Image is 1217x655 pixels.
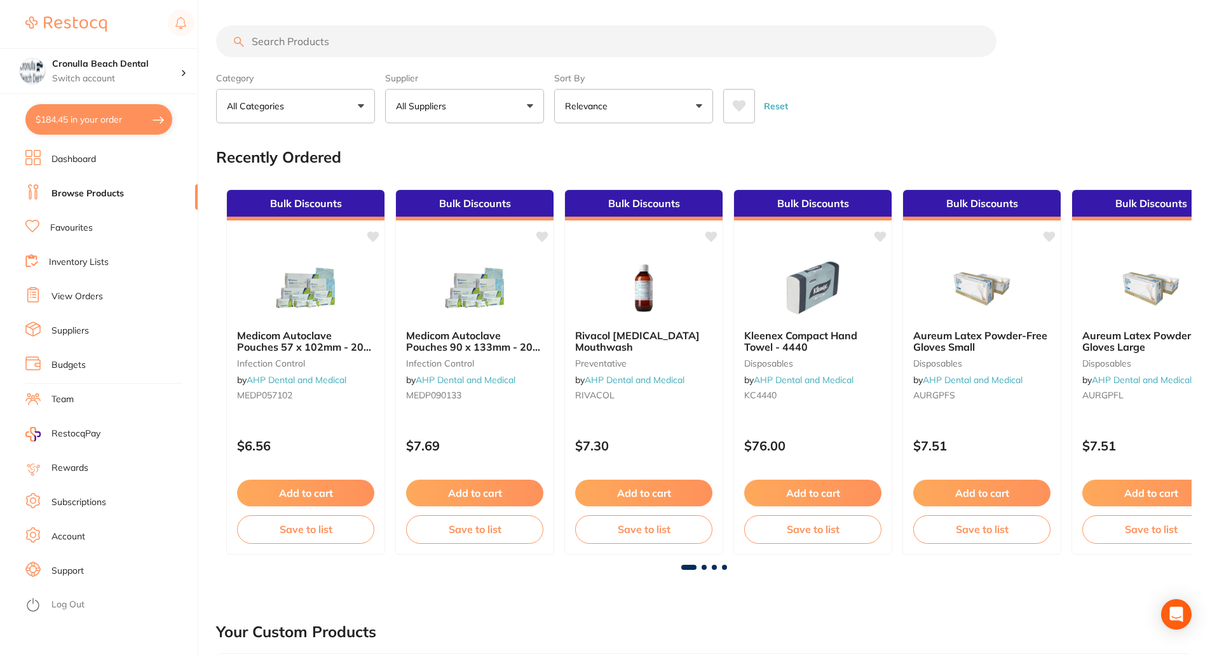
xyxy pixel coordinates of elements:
button: Add to cart [744,480,881,506]
a: AHP Dental and Medical [923,374,1023,386]
a: Budgets [51,359,86,372]
p: All Suppliers [396,100,451,112]
p: $6.56 [237,438,374,453]
img: Aureum Latex Powder-Free Gloves Large [1110,256,1192,320]
a: Support [51,565,84,577]
button: All Categories [216,89,375,123]
a: Inventory Lists [49,256,109,269]
img: Rivacol Chlorhexidine Mouthwash [602,256,685,320]
h4: Cronulla Beach Dental [52,58,180,71]
img: Aureum Latex Powder-Free Gloves Small [941,256,1023,320]
a: Browse Products [51,187,124,200]
p: $7.51 [913,438,1050,453]
b: Aureum Latex Powder-Free Gloves Small [913,330,1050,353]
a: AHP Dental and Medical [754,374,853,386]
img: RestocqPay [25,427,41,442]
button: Save to list [913,515,1050,543]
a: AHP Dental and Medical [247,374,346,386]
span: by [237,374,346,386]
label: Category [216,72,375,84]
small: MEDP090133 [406,390,543,400]
a: Log Out [51,598,85,611]
small: AURGPFS [913,390,1050,400]
button: Relevance [554,89,713,123]
button: Add to cart [913,480,1050,506]
a: Rewards [51,462,88,475]
button: Save to list [575,515,712,543]
a: AHP Dental and Medical [1092,374,1192,386]
span: by [913,374,1023,386]
button: Save to list [237,515,374,543]
p: $7.30 [575,438,712,453]
div: Bulk Discounts [734,190,892,220]
div: Open Intercom Messenger [1161,599,1192,630]
a: RestocqPay [25,427,100,442]
small: infection control [237,358,374,368]
small: preventative [575,358,712,368]
span: by [406,374,515,386]
p: All Categories [227,100,289,112]
img: Cronulla Beach Dental [20,58,45,84]
label: Supplier [385,72,544,84]
span: by [575,374,684,386]
small: KC4440 [744,390,881,400]
b: Medicom Autoclave Pouches 90 x 133mm - 200 per box [406,330,543,353]
p: $76.00 [744,438,881,453]
b: Rivacol Chlorhexidine Mouthwash [575,330,712,353]
img: Kleenex Compact Hand Towel - 4440 [772,256,854,320]
p: Relevance [565,100,613,112]
span: by [1082,374,1192,386]
b: Kleenex Compact Hand Towel - 4440 [744,330,881,353]
p: Switch account [52,72,180,85]
input: Search Products [216,25,996,57]
button: Save to list [406,515,543,543]
small: disposables [744,358,881,368]
a: Dashboard [51,153,96,166]
a: AHP Dental and Medical [585,374,684,386]
button: Log Out [25,595,194,616]
small: RIVACOL [575,390,712,400]
small: MEDP057102 [237,390,374,400]
button: Add to cart [575,480,712,506]
label: Sort By [554,72,713,84]
a: Account [51,530,85,543]
span: RestocqPay [51,428,100,440]
span: by [744,374,853,386]
a: Subscriptions [51,496,106,509]
button: Save to list [744,515,881,543]
a: Team [51,393,74,406]
div: Bulk Discounts [227,190,384,220]
div: Bulk Discounts [903,190,1061,220]
a: View Orders [51,290,103,303]
button: Reset [760,89,792,123]
button: Add to cart [406,480,543,506]
a: Favourites [50,222,93,234]
img: Medicom Autoclave Pouches 57 x 102mm - 200 per box [264,256,347,320]
a: Restocq Logo [25,10,107,39]
small: infection control [406,358,543,368]
button: $184.45 in your order [25,104,172,135]
p: $7.69 [406,438,543,453]
small: disposables [913,358,1050,368]
img: Restocq Logo [25,17,107,32]
div: Bulk Discounts [565,190,723,220]
button: Add to cart [237,480,374,506]
div: Bulk Discounts [396,190,554,220]
img: Medicom Autoclave Pouches 90 x 133mm - 200 per box [433,256,516,320]
button: All Suppliers [385,89,544,123]
a: Suppliers [51,325,89,337]
h2: Recently Ordered [216,149,341,166]
a: AHP Dental and Medical [416,374,515,386]
b: Medicom Autoclave Pouches 57 x 102mm - 200 per box [237,330,374,353]
h2: Your Custom Products [216,623,376,641]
